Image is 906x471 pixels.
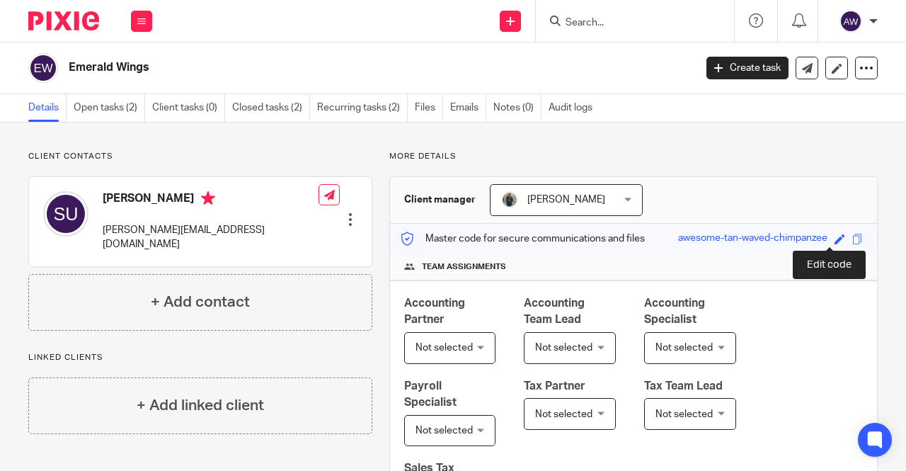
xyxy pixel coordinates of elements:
a: Recurring tasks (2) [317,94,408,122]
div: awesome-tan-waved-chimpanzee [678,231,827,247]
p: Client contacts [28,151,372,162]
h3: Client manager [404,193,476,207]
h4: + Add contact [151,291,250,313]
p: [PERSON_NAME][EMAIL_ADDRESS][DOMAIN_NAME] [103,223,319,252]
span: Tax Team Lead [644,380,723,392]
h4: + Add linked client [137,395,264,416]
p: Master code for secure communications and files [401,232,645,246]
a: Emails [450,94,486,122]
span: Accounting Team Lead [524,297,585,325]
span: Accounting Partner [404,297,465,325]
span: Accounting Specialist [644,297,705,325]
a: Notes (0) [493,94,541,122]
p: More details [389,151,878,162]
span: Not selected [535,343,592,353]
a: Create task [706,57,789,79]
span: Not selected [655,343,713,353]
span: Tax Partner [524,380,585,392]
a: Closed tasks (2) [232,94,310,122]
img: svg%3E [43,191,88,237]
span: Not selected [415,426,473,436]
p: Linked clients [28,352,372,363]
h2: Emerald Wings [69,60,562,75]
span: Team assignments [422,261,506,273]
img: svg%3E [28,53,58,83]
a: Open tasks (2) [74,94,145,122]
i: Primary [201,191,215,205]
img: Pixie [28,11,99,30]
span: [PERSON_NAME] [527,195,605,205]
a: Details [28,94,67,122]
span: Not selected [415,343,473,353]
img: DSC08415.jpg [501,191,518,208]
h4: [PERSON_NAME] [103,191,319,209]
a: Files [415,94,443,122]
a: Audit logs [549,94,600,122]
input: Search [564,17,692,30]
img: svg%3E [839,10,862,33]
span: Not selected [655,409,713,419]
span: Payroll Specialist [404,380,457,408]
a: Client tasks (0) [152,94,225,122]
span: Not selected [535,409,592,419]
